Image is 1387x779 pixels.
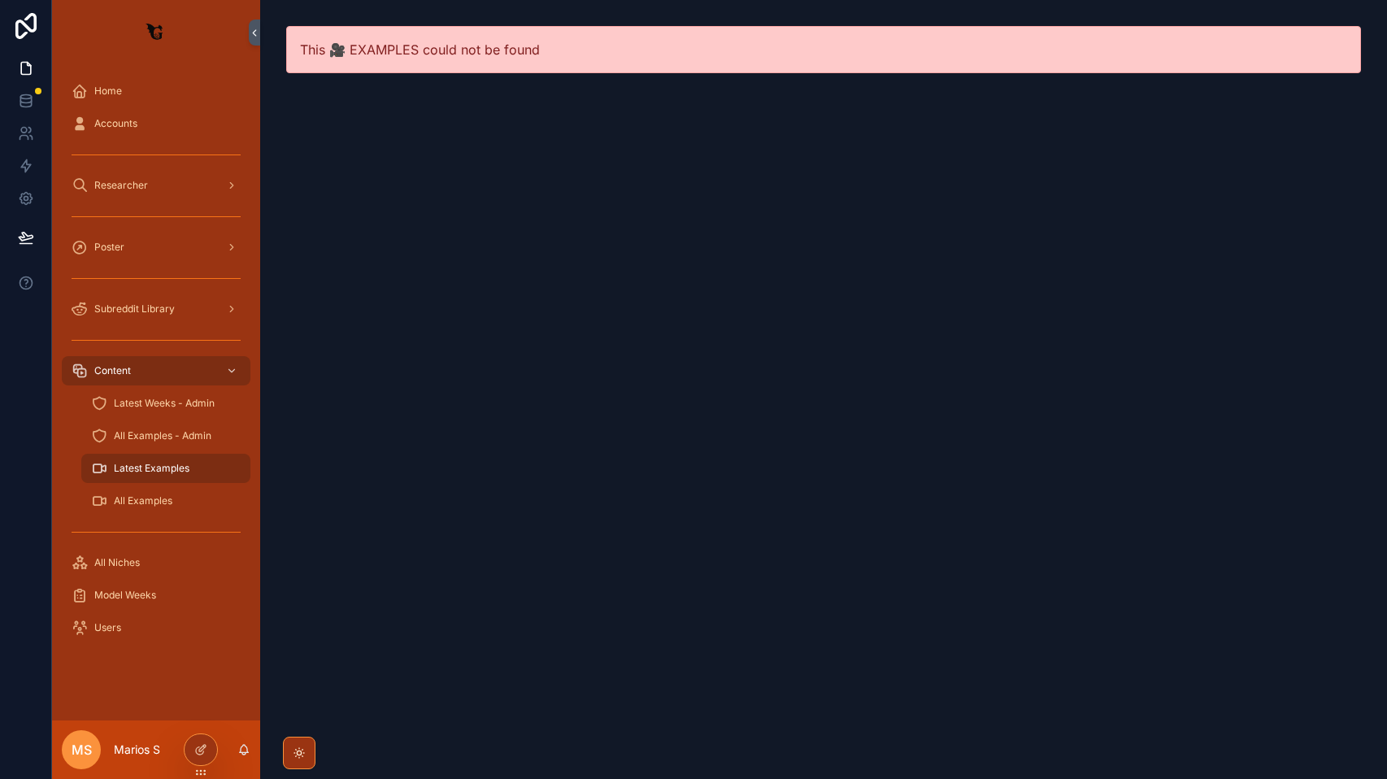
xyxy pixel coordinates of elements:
[114,494,172,507] span: All Examples
[114,742,160,758] p: Marios S
[114,397,215,410] span: Latest Weeks - Admin
[62,76,250,106] a: Home
[94,589,156,602] span: Model Weeks
[62,294,250,324] a: Subreddit Library
[72,740,92,759] span: MS
[81,454,250,483] a: Latest Examples
[81,389,250,418] a: Latest Weeks - Admin
[81,421,250,450] a: All Examples - Admin
[62,233,250,262] a: Poster
[94,621,121,634] span: Users
[300,41,540,58] span: This 🎥 EXAMPLES could not be found
[52,65,260,664] div: scrollable content
[81,486,250,516] a: All Examples
[62,109,250,138] a: Accounts
[94,556,140,569] span: All Niches
[94,364,131,377] span: Content
[94,241,124,254] span: Poster
[114,462,189,475] span: Latest Examples
[114,429,211,442] span: All Examples - Admin
[62,581,250,610] a: Model Weeks
[94,179,148,192] span: Researcher
[62,613,250,642] a: Users
[94,302,175,316] span: Subreddit Library
[143,20,169,46] img: App logo
[62,171,250,200] a: Researcher
[62,356,250,385] a: Content
[62,548,250,577] a: All Niches
[94,85,122,98] span: Home
[94,117,137,130] span: Accounts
